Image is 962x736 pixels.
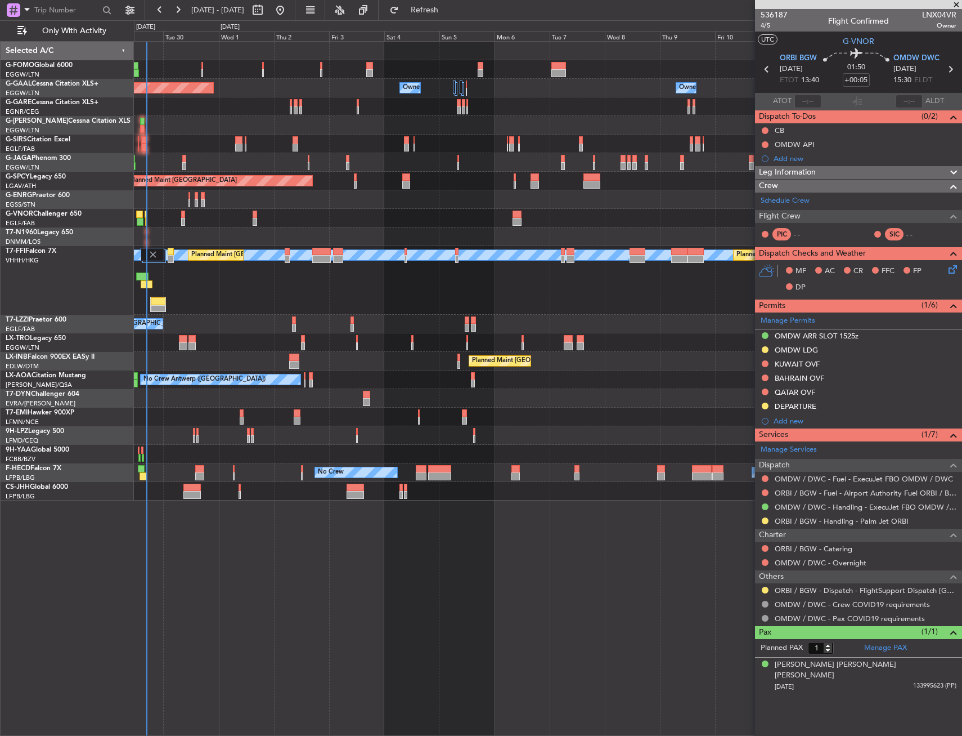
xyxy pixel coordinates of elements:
[108,31,163,41] div: Mon 29
[775,586,956,595] a: ORBI / BGW - Dispatch - FlightSupport Dispatch [GEOGRAPHIC_DATA]
[6,136,70,143] a: G-SIRSCitation Excel
[660,31,715,41] div: Thu 9
[759,459,790,472] span: Dispatch
[775,126,784,135] div: CB
[6,99,98,106] a: G-GARECessna Citation XLS+
[6,354,28,360] span: LX-INB
[6,219,35,228] a: EGLF/FAB
[6,325,35,333] a: EGLF/FAB
[6,211,82,217] a: G-VNORChallenger 650
[6,229,73,236] a: T7-N1960Legacy 650
[6,155,32,162] span: G-JAGA
[921,299,938,311] span: (1/6)
[495,31,550,41] div: Mon 6
[759,247,866,260] span: Dispatch Checks and Weather
[914,75,932,86] span: ELDT
[6,248,25,255] span: T7-FFI
[6,391,79,398] a: T7-DYNChallenger 604
[758,34,777,44] button: UTC
[6,399,75,408] a: EVRA/[PERSON_NAME]
[6,354,95,360] a: LX-INBFalcon 900EX EASy II
[6,200,35,209] a: EGSS/STN
[759,570,784,583] span: Others
[775,331,858,341] div: OMDW ARR SLOT 1525z
[6,316,66,323] a: T7-LZZIPraetor 600
[6,492,35,501] a: LFPB/LBG
[6,229,37,236] span: T7-N1960
[775,600,930,609] a: OMDW / DWC - Crew COVID19 requirements
[775,359,820,369] div: KUWAIT OVF
[906,229,932,239] div: - -
[34,2,99,19] input: Trip Number
[775,502,956,512] a: OMDW / DWC - Handling - ExecuJet FBO OMDW / DWC
[893,75,911,86] span: 15:30
[329,31,384,41] div: Fri 3
[679,79,698,96] div: Owner
[191,247,368,264] div: Planned Maint [GEOGRAPHIC_DATA] ([GEOGRAPHIC_DATA])
[775,683,794,691] span: [DATE]
[843,35,874,47] span: G-VNOR
[6,474,35,482] a: LFPB/LBG
[775,614,925,623] a: OMDW / DWC - Pax COVID19 requirements
[775,516,909,526] a: ORBI / BGW - Handling - Palm Jet ORBI
[6,118,131,124] a: G-[PERSON_NAME]Cessna Citation XLS
[6,484,30,490] span: CS-JHH
[148,249,158,260] img: gray-close.svg
[6,136,27,143] span: G-SIRS
[775,558,866,568] a: OMDW / DWC - Overnight
[6,173,30,180] span: G-SPCY
[6,155,71,162] a: G-JAGAPhenom 300
[759,529,786,542] span: Charter
[921,626,938,637] span: (1/1)
[775,402,816,411] div: DEPARTURE
[761,444,817,456] a: Manage Services
[885,228,903,240] div: SIC
[6,62,73,69] a: G-FOMOGlobal 6000
[6,436,38,445] a: LFMD/CEQ
[761,195,810,207] a: Schedule Crew
[6,70,39,79] a: EGGW/LTN
[6,238,41,246] a: DNMM/LOS
[605,31,660,41] div: Wed 8
[759,180,778,193] span: Crew
[775,488,956,498] a: ORBI / BGW - Fuel - Airport Authority Fuel ORBI / BGW
[6,372,32,379] span: LX-AOA
[6,118,68,124] span: G-[PERSON_NAME]
[795,266,806,277] span: MF
[29,27,119,35] span: Only With Activity
[6,316,29,323] span: T7-LZZI
[736,247,829,264] div: Planned Maint Geneva (Cointrin)
[6,484,68,490] a: CS-JHHGlobal 6000
[828,15,889,27] div: Flight Confirmed
[715,31,770,41] div: Fri 10
[6,99,32,106] span: G-GARE
[773,96,792,107] span: ATOT
[384,1,452,19] button: Refresh
[6,372,86,379] a: LX-AOACitation Mustang
[6,126,39,135] a: EGGW/LTN
[6,89,39,97] a: EGGW/LTN
[129,172,237,189] div: Planned Maint [GEOGRAPHIC_DATA]
[921,429,938,440] span: (1/7)
[384,31,439,41] div: Sat 4
[6,391,31,398] span: T7-DYN
[6,173,66,180] a: G-SPCYLegacy 650
[759,300,785,313] span: Permits
[825,266,835,277] span: AC
[6,248,56,255] a: T7-FFIFalcon 7X
[274,31,329,41] div: Thu 2
[893,64,916,75] span: [DATE]
[6,428,28,435] span: 9H-LPZ
[472,353,649,369] div: Planned Maint [GEOGRAPHIC_DATA] ([GEOGRAPHIC_DATA])
[761,643,803,654] label: Planned PAX
[12,22,122,40] button: Only With Activity
[6,465,30,472] span: F-HECD
[775,474,953,484] a: OMDW / DWC - Fuel - ExecuJet FBO OMDW / DWC
[780,53,817,64] span: ORBI BGW
[853,266,863,277] span: CR
[219,31,274,41] div: Wed 1
[6,409,28,416] span: T7-EMI
[318,464,344,481] div: No Crew
[864,643,907,654] a: Manage PAX
[882,266,894,277] span: FFC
